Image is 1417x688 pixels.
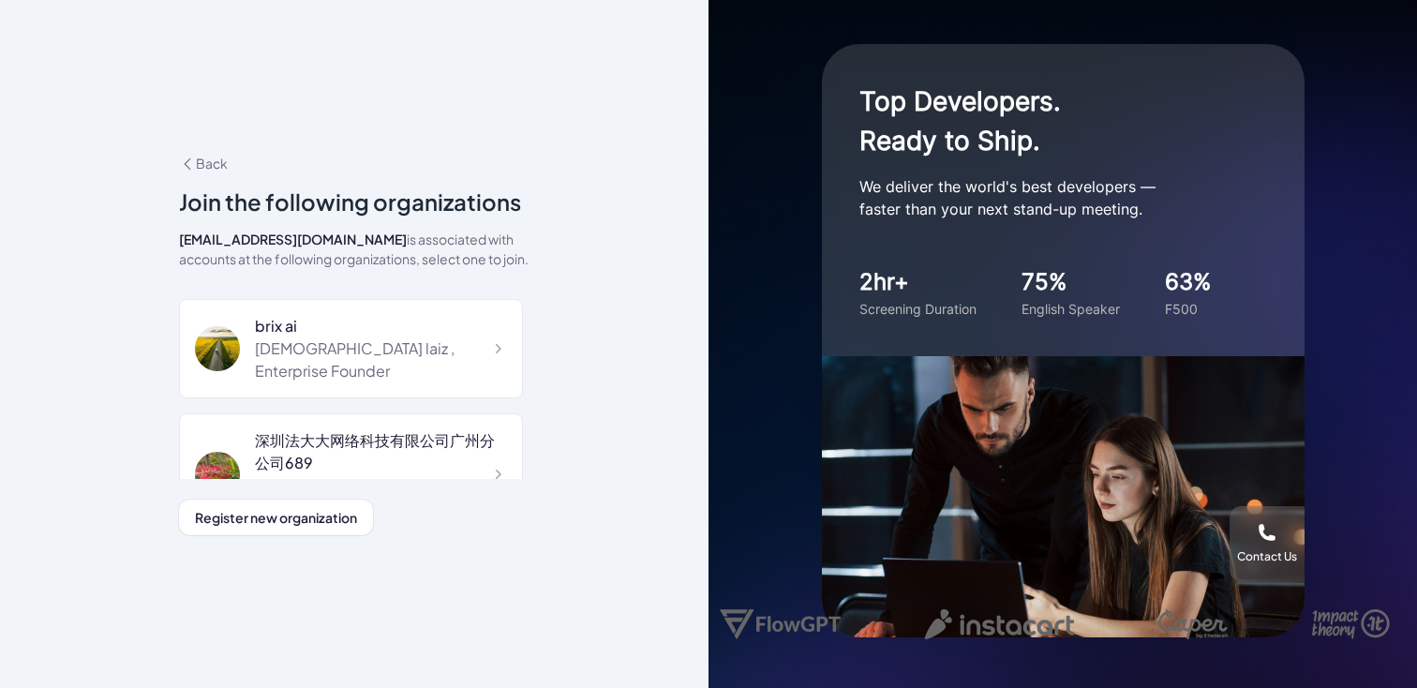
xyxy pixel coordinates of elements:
[195,509,357,526] span: Register new organization
[1230,506,1305,581] button: Contact Us
[859,299,977,319] div: Screening Duration
[255,474,507,519] div: [DEMOGRAPHIC_DATA] laiz , Enterprise Founder
[1022,265,1120,299] div: 75%
[179,231,407,247] span: [EMAIL_ADDRESS][DOMAIN_NAME]
[195,452,240,497] img: f3d9b4addc784d10a77d3a12b0c98097.jpg
[1237,549,1297,564] div: Contact Us
[195,326,240,371] img: 1cda6d1963e64e7e8f441ececa2eebc6.png
[1022,299,1120,319] div: English Speaker
[255,315,507,337] div: brix ai
[179,231,529,267] span: is associated with accounts at the following organizations, select one to join.
[255,429,507,474] div: 深圳法大大网络科技有限公司广州分公司689
[179,155,228,172] span: Back
[859,82,1234,160] h1: Top Developers. Ready to Ship.
[179,500,373,535] button: Register new organization
[859,175,1234,220] p: We deliver the world's best developers — faster than your next stand-up meeting.
[859,265,977,299] div: 2hr+
[179,185,530,218] div: Join the following organizations
[1165,265,1212,299] div: 63%
[1165,299,1212,319] div: F500
[255,337,507,382] div: [DEMOGRAPHIC_DATA] laiz , Enterprise Founder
